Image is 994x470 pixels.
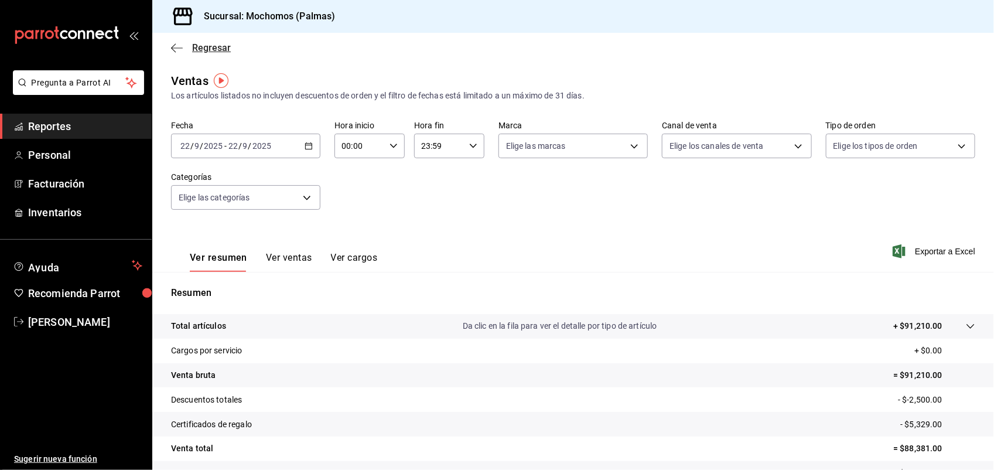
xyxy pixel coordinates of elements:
span: Reportes [28,118,142,134]
div: Los artículos listados no incluyen descuentos de orden y el filtro de fechas está limitado a un m... [171,90,975,102]
label: Hora inicio [334,122,405,130]
h3: Sucursal: Mochomos (Palmas) [194,9,336,23]
p: Venta total [171,442,213,455]
p: = $88,381.00 [893,442,975,455]
span: Regresar [192,42,231,53]
input: -- [228,141,238,151]
img: Tooltip marker [214,73,228,88]
input: ---- [203,141,223,151]
span: Elige las categorías [179,192,250,203]
p: = $91,210.00 [893,369,975,382]
span: Recomienda Parrot [28,285,142,301]
span: Inventarios [28,205,142,220]
div: navigation tabs [190,252,377,272]
p: - $-2,500.00 [898,394,975,406]
button: Ver ventas [266,252,312,272]
label: Categorías [171,173,320,182]
span: Pregunta a Parrot AI [32,77,126,89]
span: Elige los tipos de orden [834,140,918,152]
span: - [224,141,227,151]
input: -- [242,141,248,151]
div: Ventas [171,72,209,90]
label: Tipo de orden [826,122,975,130]
input: ---- [252,141,272,151]
span: / [238,141,242,151]
button: Pregunta a Parrot AI [13,70,144,95]
button: open_drawer_menu [129,30,138,40]
span: Sugerir nueva función [14,453,142,465]
span: [PERSON_NAME] [28,314,142,330]
a: Pregunta a Parrot AI [8,85,144,97]
button: Exportar a Excel [895,244,975,258]
label: Fecha [171,122,320,130]
p: Venta bruta [171,369,216,382]
span: Elige las marcas [506,140,566,152]
span: Facturación [28,176,142,192]
span: / [200,141,203,151]
label: Marca [498,122,648,130]
span: Ayuda [28,258,127,273]
p: Cargos por servicio [171,345,242,357]
span: / [248,141,252,151]
p: Descuentos totales [171,394,242,406]
p: Resumen [171,286,975,300]
p: Total artículos [171,320,226,332]
p: + $0.00 [914,345,975,357]
span: Personal [28,147,142,163]
span: Elige los canales de venta [670,140,763,152]
p: Certificados de regalo [171,418,252,431]
p: - $5,329.00 [901,418,975,431]
p: + $91,210.00 [893,320,942,332]
label: Canal de venta [662,122,811,130]
button: Regresar [171,42,231,53]
label: Hora fin [414,122,484,130]
input: -- [194,141,200,151]
span: / [190,141,194,151]
button: Ver cargos [331,252,378,272]
input: -- [180,141,190,151]
button: Ver resumen [190,252,247,272]
p: Da clic en la fila para ver el detalle por tipo de artículo [463,320,657,332]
